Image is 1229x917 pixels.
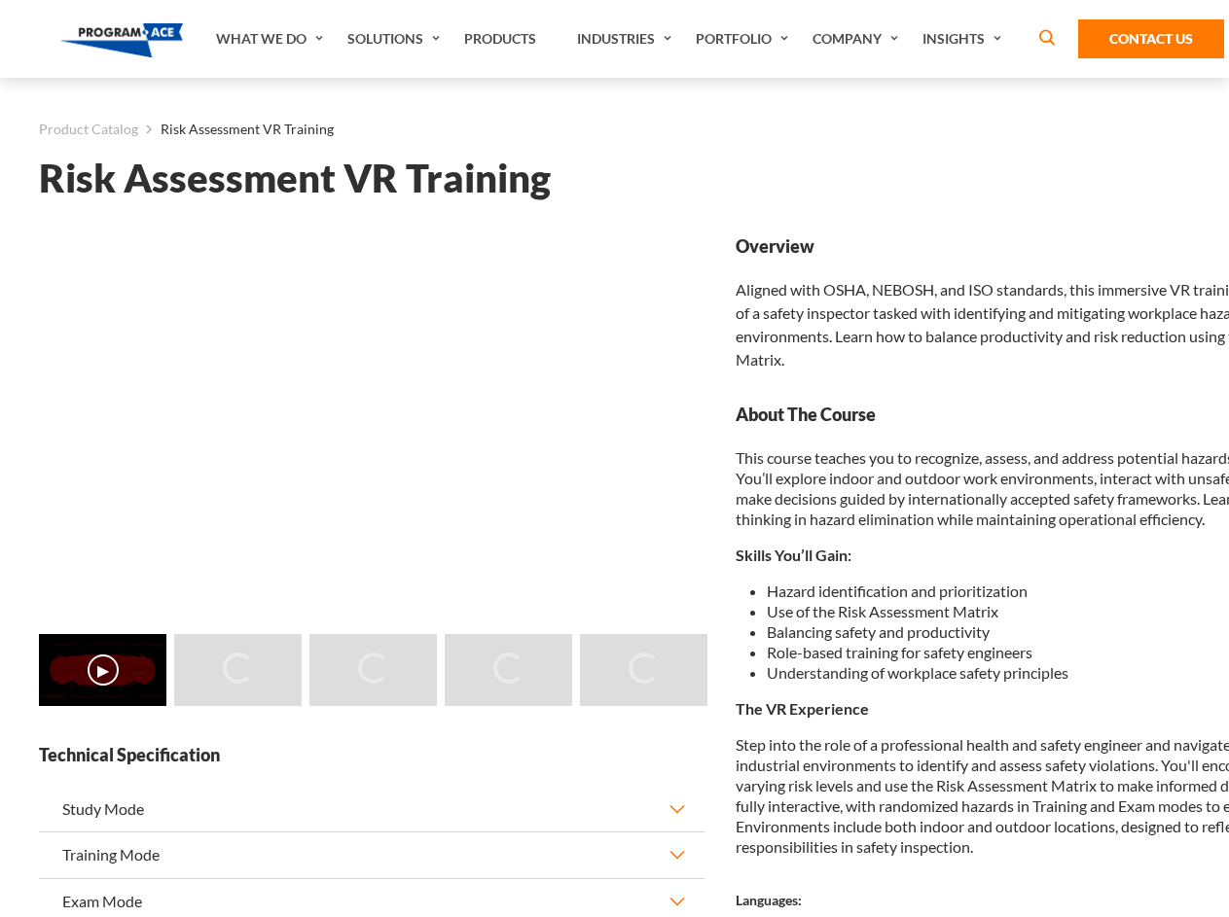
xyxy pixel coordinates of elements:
[60,23,184,57] img: Program-Ace
[39,234,705,609] iframe: Risk Assessment VR Training - Video 0
[39,117,138,142] a: Product Catalog
[138,117,334,142] li: Risk Assessment VR Training
[39,743,705,767] strong: Technical Specification
[88,654,119,686] button: ▶
[1078,19,1224,58] a: Contact Us
[39,832,705,877] button: Training Mode
[39,787,705,831] button: Study Mode
[39,634,166,706] img: Risk Assessment VR Training - Video 0
[736,892,802,908] strong: Languages:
